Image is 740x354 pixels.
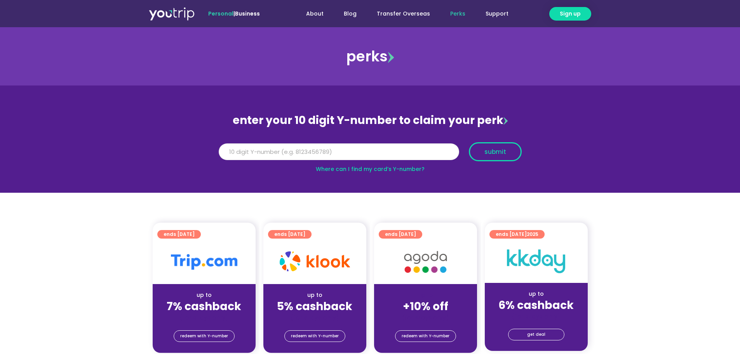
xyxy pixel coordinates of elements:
[440,7,475,21] a: Perks
[385,230,416,239] span: ends [DATE]
[274,230,305,239] span: ends [DATE]
[527,329,545,340] span: get deal
[395,330,456,342] a: redeem with Y-number
[157,230,201,239] a: ends [DATE]
[284,330,345,342] a: redeem with Y-number
[475,7,519,21] a: Support
[164,230,195,239] span: ends [DATE]
[380,314,471,322] div: (for stays only)
[235,10,260,17] a: Business
[268,230,312,239] a: ends [DATE]
[469,142,522,161] button: submit
[281,7,519,21] nav: Menu
[208,10,260,17] span: |
[498,298,574,313] strong: 6% cashback
[403,299,448,314] strong: +10% off
[208,10,233,17] span: Personal
[549,7,591,21] a: Sign up
[270,291,360,299] div: up to
[334,7,367,21] a: Blog
[491,312,582,321] div: (for stays only)
[167,299,241,314] strong: 7% cashback
[277,299,352,314] strong: 5% cashback
[270,314,360,322] div: (for stays only)
[484,149,506,155] span: submit
[367,7,440,21] a: Transfer Overseas
[215,110,526,131] div: enter your 10 digit Y-number to claim your perk
[379,230,422,239] a: ends [DATE]
[418,291,433,299] span: up to
[491,290,582,298] div: up to
[180,331,228,342] span: redeem with Y-number
[296,7,334,21] a: About
[508,329,564,340] a: get deal
[496,230,538,239] span: ends [DATE]
[174,330,235,342] a: redeem with Y-number
[527,231,538,237] span: 2025
[219,142,522,167] form: Y Number
[219,143,459,160] input: 10 digit Y-number (e.g. 8123456789)
[291,331,339,342] span: redeem with Y-number
[316,165,425,173] a: Where can I find my card’s Y-number?
[402,331,449,342] span: redeem with Y-number
[159,291,249,299] div: up to
[489,230,545,239] a: ends [DATE]2025
[159,314,249,322] div: (for stays only)
[560,10,581,18] span: Sign up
